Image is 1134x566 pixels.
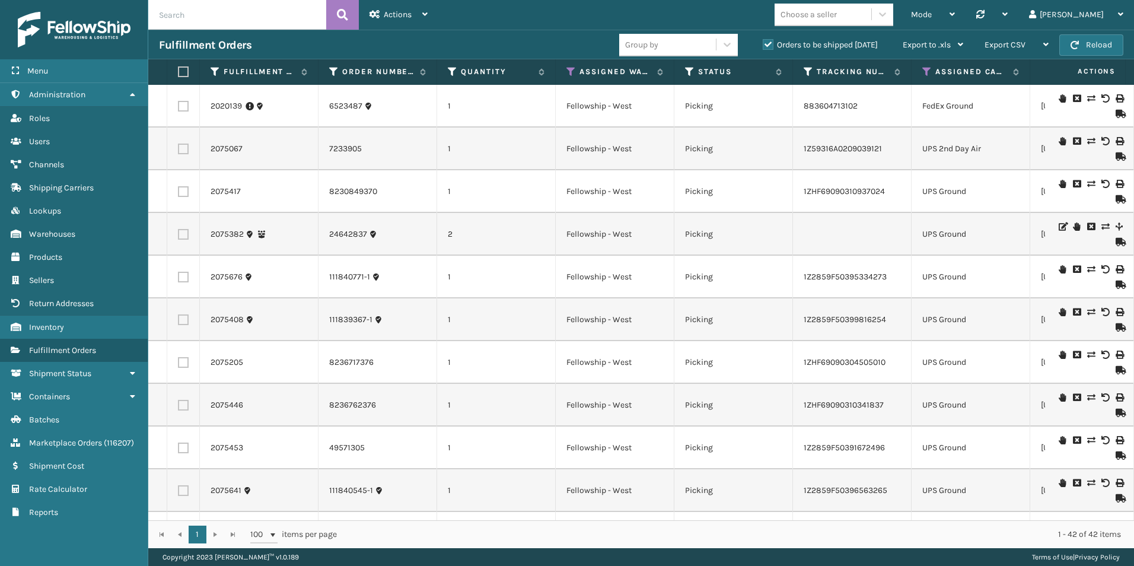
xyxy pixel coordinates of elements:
[329,271,370,283] a: 111840771-1
[29,183,94,193] span: Shipping Carriers
[1059,137,1066,145] i: On Hold
[1032,553,1073,561] a: Terms of Use
[674,85,793,128] td: Picking
[1101,265,1108,274] i: Void Label
[1101,393,1108,402] i: Void Label
[912,341,1030,384] td: UPS Ground
[1101,222,1108,231] i: Change shipping
[674,341,793,384] td: Picking
[1116,94,1123,103] i: Print Label
[912,128,1030,170] td: UPS 2nd Day Air
[674,170,793,213] td: Picking
[1116,265,1123,274] i: Print Label
[29,345,96,355] span: Fulfillment Orders
[1101,180,1108,188] i: Void Label
[804,272,887,282] a: 1Z2859F50395334273
[674,298,793,341] td: Picking
[1116,238,1123,246] i: Mark as Shipped
[1059,351,1066,359] i: On Hold
[1101,436,1108,444] i: Void Label
[903,40,951,50] span: Export to .xls
[912,170,1030,213] td: UPS Ground
[329,399,376,411] a: 8236762376
[1116,137,1123,145] i: Print Label
[781,8,837,21] div: Choose a seller
[804,101,858,111] a: 883604713102
[1116,152,1123,161] i: Mark as Shipped
[29,229,75,239] span: Warehouses
[211,314,244,326] a: 2075408
[29,90,85,100] span: Administration
[437,128,556,170] td: 1
[1116,451,1123,460] i: Mark as Shipped
[1073,180,1080,188] i: Cancel Fulfillment Order
[437,170,556,213] td: 1
[1101,137,1108,145] i: Void Label
[579,66,651,77] label: Assigned Warehouse
[1116,180,1123,188] i: Print Label
[437,384,556,427] td: 1
[329,485,373,497] a: 111840545-1
[1116,222,1123,231] i: Split Fulfillment Order
[189,526,206,543] a: 1
[1073,308,1080,316] i: Cancel Fulfillment Order
[342,66,414,77] label: Order Number
[437,85,556,128] td: 1
[935,66,1007,77] label: Assigned Carrier Service
[1116,110,1123,118] i: Mark as Shipped
[29,136,50,147] span: Users
[1116,494,1123,503] i: Mark as Shipped
[29,322,64,332] span: Inventory
[804,400,884,410] a: 1ZHF69090310341837
[674,512,793,555] td: Picking
[211,357,243,368] a: 2075205
[817,66,888,77] label: Tracking Number
[211,100,242,112] a: 2020139
[29,252,62,262] span: Products
[437,256,556,298] td: 1
[556,128,674,170] td: Fellowship - West
[1087,222,1094,231] i: Cancel Fulfillment Order
[29,438,102,448] span: Marketplace Orders
[804,485,887,495] a: 1Z2859F50396563265
[674,128,793,170] td: Picking
[211,228,244,240] a: 2075382
[1116,479,1123,487] i: Print Label
[1073,222,1080,231] i: On Hold
[985,40,1025,50] span: Export CSV
[437,469,556,512] td: 1
[1087,436,1094,444] i: Change shipping
[1116,323,1123,332] i: Mark as Shipped
[674,213,793,256] td: Picking
[437,512,556,555] td: 3
[437,427,556,469] td: 1
[329,228,367,240] a: 24642837
[1087,351,1094,359] i: Change shipping
[29,298,94,309] span: Return Addresses
[329,314,372,326] a: 111839367-1
[1059,479,1066,487] i: On Hold
[29,484,87,494] span: Rate Calculator
[1073,265,1080,274] i: Cancel Fulfillment Order
[698,66,770,77] label: Status
[804,144,882,154] a: 1Z59316A0209039121
[211,399,243,411] a: 2075446
[674,384,793,427] td: Picking
[1087,265,1094,274] i: Change shipping
[1116,351,1123,359] i: Print Label
[211,442,243,454] a: 2075453
[1116,393,1123,402] i: Print Label
[29,461,84,471] span: Shipment Cost
[556,85,674,128] td: Fellowship - West
[329,442,365,454] a: 49571305
[556,427,674,469] td: Fellowship - West
[674,427,793,469] td: Picking
[1059,265,1066,274] i: On Hold
[1073,94,1080,103] i: Cancel Fulfillment Order
[556,512,674,555] td: Fellowship - West
[1116,281,1123,289] i: Mark as Shipped
[211,143,243,155] a: 2075067
[353,529,1121,540] div: 1 - 42 of 42 items
[29,507,58,517] span: Reports
[763,40,878,50] label: Orders to be shipped [DATE]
